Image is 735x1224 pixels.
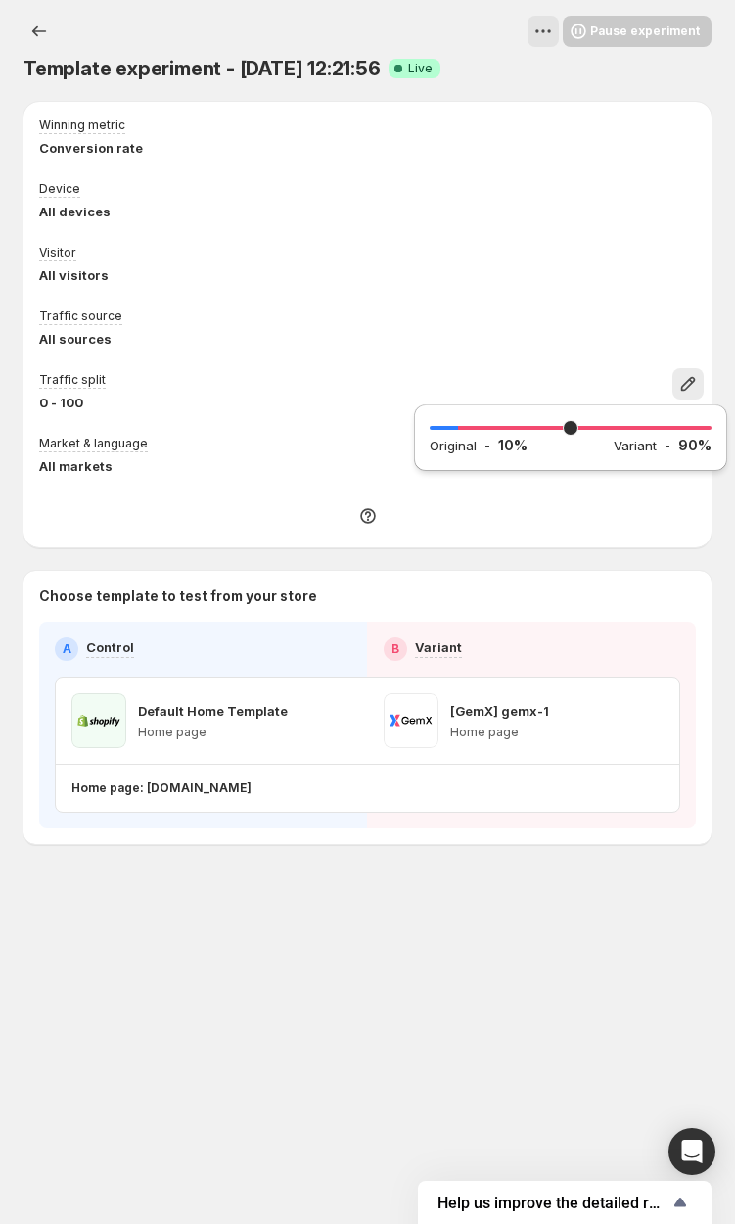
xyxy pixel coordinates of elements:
p: Variant [415,637,462,657]
h2: Original [430,436,477,455]
p: Conversion rate [39,138,143,158]
div: - [614,436,712,455]
h2: A [63,641,71,657]
p: Market & language [39,436,148,451]
p: Home page [450,725,549,740]
img: [GemX] gemx-1 [384,693,438,748]
p: Control [86,637,134,657]
p: 10 % [498,436,528,455]
p: All markets [39,456,148,476]
span: Live [408,61,433,76]
img: Default Home Template [71,693,126,748]
p: All sources [39,329,122,349]
h2: B [391,641,399,657]
div: - [430,436,614,455]
p: Traffic split [39,372,106,388]
p: All visitors [39,265,109,285]
p: Winning metric [39,118,125,133]
p: 90 % [678,436,712,455]
span: Template experiment - [DATE] 12:21:56 [23,57,381,80]
p: Home page: [DOMAIN_NAME] [71,780,252,796]
p: Traffic source [39,308,122,324]
h2: Variant [614,436,657,455]
div: Open Intercom Messenger [668,1128,715,1175]
p: [GemX] gemx-1 [450,701,549,721]
button: Experiments [23,16,55,47]
p: Visitor [39,245,76,260]
p: 0 - 100 [39,393,106,412]
p: Choose template to test from your store [39,587,696,606]
p: Home page [138,725,288,740]
p: Default Home Template [138,701,288,721]
p: Device [39,181,80,197]
span: Help us improve the detailed report for A/B campaigns [437,1194,668,1212]
p: All devices [39,202,111,221]
button: View actions for Template experiment - Sep 12, 12:21:56 [528,16,559,47]
button: Show survey - Help us improve the detailed report for A/B campaigns [437,1191,692,1214]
